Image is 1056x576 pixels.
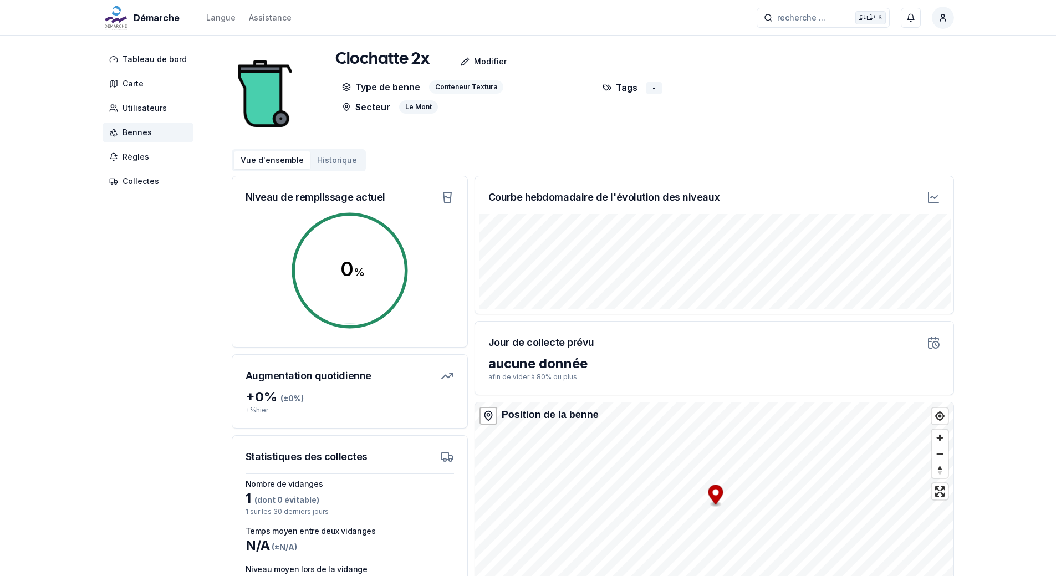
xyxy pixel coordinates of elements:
[123,151,149,162] span: Règles
[342,80,420,94] p: Type de benne
[399,100,438,114] div: Le Mont
[103,49,198,69] a: Tableau de bord
[932,430,948,446] button: Zoom in
[123,54,187,65] span: Tableau de bord
[246,507,454,516] p: 1 sur les 30 derniers jours
[246,190,385,205] h3: Niveau de remplissage actuel
[246,526,454,537] h3: Temps moyen entre deux vidanges
[777,12,825,23] span: recherche ...
[123,103,167,114] span: Utilisateurs
[488,190,720,205] h3: Courbe hebdomadaire de l'évolution des niveaux
[251,495,319,504] span: (dont 0 évitable)
[932,408,948,424] button: Find my location
[103,74,198,94] a: Carte
[280,394,304,403] span: (± 0 %)
[103,98,198,118] a: Utilisateurs
[708,485,723,508] div: Map marker
[249,11,292,24] a: Assistance
[246,388,454,406] div: + 0 %
[603,80,637,94] p: Tags
[646,82,662,94] div: -
[103,123,198,142] a: Bennes
[103,4,129,31] img: Démarche Logo
[488,355,940,373] div: aucune donnée
[134,11,180,24] span: Démarche
[342,100,390,114] p: Secteur
[932,462,948,478] button: Reset bearing to north
[270,542,297,552] span: (± N/A )
[246,490,454,507] div: 1
[246,478,454,490] h3: Nombre de vidanges
[103,171,198,191] a: Collectes
[430,50,516,73] a: Modifier
[206,11,236,24] button: Langue
[932,483,948,499] button: Enter fullscreen
[335,49,430,69] h1: Clochatte 2x
[310,151,364,169] button: Historique
[123,176,159,187] span: Collectes
[206,12,236,23] div: Langue
[232,49,298,138] img: bin Image
[246,449,368,465] h3: Statistiques des collectes
[488,373,940,381] p: afin de vider à 80% ou plus
[246,564,454,575] h3: Niveau moyen lors de la vidange
[123,127,152,138] span: Bennes
[932,446,948,462] button: Zoom out
[246,406,454,415] p: + % hier
[488,335,594,350] h3: Jour de collecte prévu
[246,368,371,384] h3: Augmentation quotidienne
[429,80,503,94] div: Conteneur Textura
[123,78,144,89] span: Carte
[246,537,454,554] div: N/A
[757,8,890,28] button: recherche ...Ctrl+K
[502,407,599,422] div: Position de la benne
[103,11,184,24] a: Démarche
[474,56,507,67] p: Modifier
[103,147,198,167] a: Règles
[234,151,310,169] button: Vue d'ensemble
